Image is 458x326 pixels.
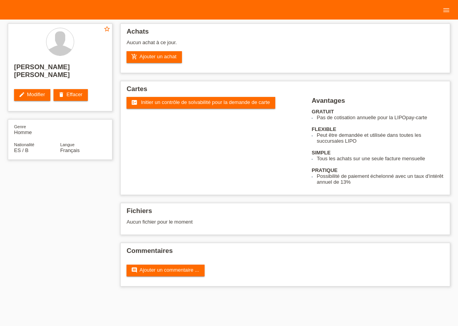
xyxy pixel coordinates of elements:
b: PRATIQUE [312,167,337,173]
i: menu [442,6,450,14]
span: Français [60,147,80,153]
a: deleteEffacer [53,89,88,101]
h2: Fichiers [127,207,444,219]
i: fact_check [131,99,137,106]
div: Aucun achat à ce jour. [127,39,444,51]
li: Pas de cotisation annuelle pour la LIPOpay-carte [317,115,444,120]
h2: Commentaires [127,247,444,259]
div: Aucun fichier pour le moment [127,219,355,225]
b: GRATUIT [312,109,334,115]
a: commentAjouter un commentaire ... [127,265,204,276]
h2: Achats [127,28,444,39]
span: Espagne / B / 11.10.2024 [14,147,29,153]
a: menu [438,7,454,12]
i: delete [58,91,64,98]
a: add_shopping_cartAjouter un achat [127,51,182,63]
span: Nationalité [14,142,34,147]
b: SIMPLE [312,150,330,156]
h2: Avantages [312,97,444,109]
b: FLEXIBLE [312,126,336,132]
li: Tous les achats sur une seule facture mensuelle [317,156,444,161]
i: edit [19,91,25,98]
h2: [PERSON_NAME] [PERSON_NAME] [14,63,106,83]
li: Possibilité de paiement échelonné avec un taux d'intérêt annuel de 13% [317,173,444,185]
div: Homme [14,124,60,135]
i: comment [131,267,137,273]
span: Langue [60,142,75,147]
span: Initier un contrôle de solvabilité pour la demande de carte [141,99,270,105]
i: star_border [103,25,110,32]
h2: Cartes [127,85,444,97]
a: star_border [103,25,110,34]
span: Genre [14,124,26,129]
a: editModifier [14,89,50,101]
a: fact_check Initier un contrôle de solvabilité pour la demande de carte [127,97,275,109]
i: add_shopping_cart [131,54,137,60]
li: Peut être demandée et utilisée dans toutes les succursales LIPO [317,132,444,144]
